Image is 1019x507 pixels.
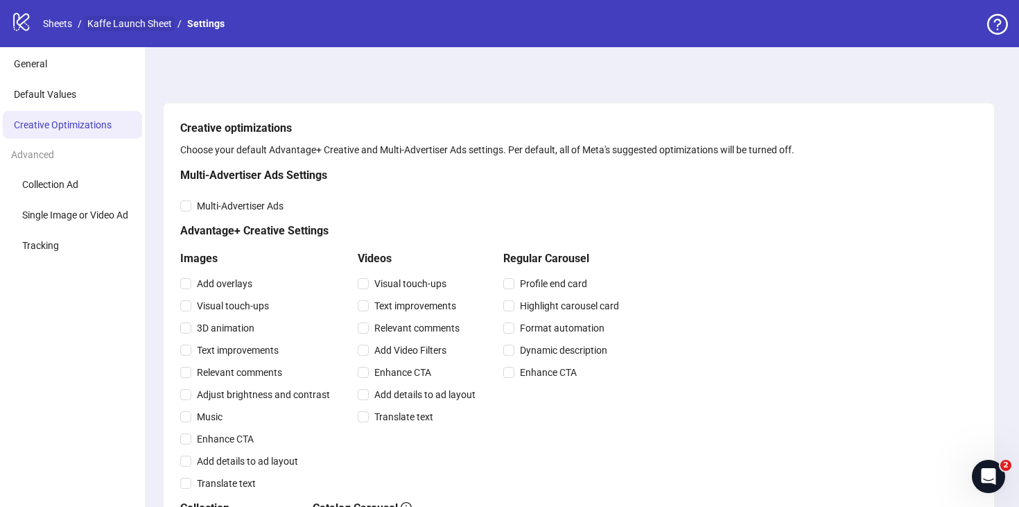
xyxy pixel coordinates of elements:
h5: Multi-Advertiser Ads Settings [180,167,625,184]
span: Tracking [22,240,59,251]
span: Text improvements [191,343,284,358]
span: Music [191,409,228,424]
span: 3D animation [191,320,260,336]
iframe: Intercom live chat [972,460,1005,493]
span: Single Image or Video Ad [22,209,128,221]
span: Add details to ad layout [191,454,304,469]
a: Sheets [40,16,75,31]
span: Add overlays [191,276,258,291]
span: Text improvements [369,298,462,313]
span: Translate text [369,409,439,424]
h5: Regular Carousel [503,250,625,267]
div: Choose your default Advantage+ Creative and Multi-Advertiser Ads settings. Per default, all of Me... [180,142,977,157]
span: Relevant comments [191,365,288,380]
span: Creative Optimizations [14,119,112,130]
span: Relevant comments [369,320,465,336]
span: Collection Ad [22,179,78,190]
li: / [177,16,182,31]
span: Adjust brightness and contrast [191,387,336,402]
span: General [14,58,47,69]
a: Kaffe Launch Sheet [85,16,175,31]
h5: Creative optimizations [180,120,977,137]
h5: Advantage+ Creative Settings [180,223,625,239]
span: Multi-Advertiser Ads [191,198,289,214]
span: Default Values [14,89,76,100]
span: Enhance CTA [369,365,437,380]
span: Add Video Filters [369,343,452,358]
span: Format automation [514,320,610,336]
a: Settings [184,16,227,31]
span: Visual touch-ups [369,276,452,291]
span: Visual touch-ups [191,298,275,313]
h5: Videos [358,250,481,267]
span: Enhance CTA [514,365,582,380]
span: question-circle [987,14,1008,35]
span: 2 [1000,460,1011,471]
span: Add details to ad layout [369,387,481,402]
span: Highlight carousel card [514,298,625,313]
h5: Images [180,250,336,267]
span: Enhance CTA [191,431,259,447]
span: Dynamic description [514,343,613,358]
span: Translate text [191,476,261,491]
span: Profile end card [514,276,593,291]
li: / [78,16,82,31]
